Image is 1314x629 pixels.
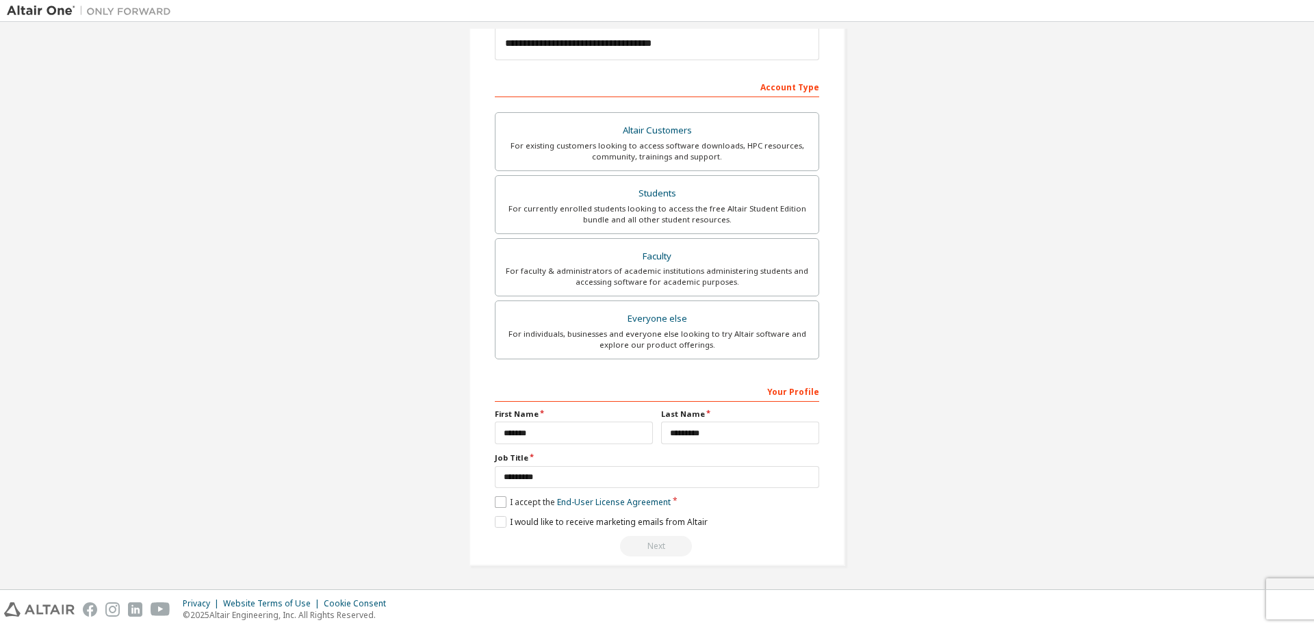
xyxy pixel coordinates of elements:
p: © 2025 Altair Engineering, Inc. All Rights Reserved. [183,609,394,621]
img: facebook.svg [83,602,97,617]
label: I would like to receive marketing emails from Altair [495,516,708,528]
div: Students [504,184,810,203]
div: For faculty & administrators of academic institutions administering students and accessing softwa... [504,266,810,287]
div: Privacy [183,598,223,609]
img: instagram.svg [105,602,120,617]
a: End-User License Agreement [557,496,671,508]
img: youtube.svg [151,602,170,617]
label: Last Name [661,409,819,420]
div: Your Profile [495,380,819,402]
div: Everyone else [504,309,810,329]
div: Altair Customers [504,121,810,140]
img: linkedin.svg [128,602,142,617]
label: I accept the [495,496,671,508]
div: Read and acccept EULA to continue [495,536,819,556]
div: Cookie Consent [324,598,394,609]
img: Altair One [7,4,178,18]
label: Job Title [495,452,819,463]
div: Website Terms of Use [223,598,324,609]
div: Faculty [504,247,810,266]
div: For individuals, businesses and everyone else looking to try Altair software and explore our prod... [504,329,810,350]
img: altair_logo.svg [4,602,75,617]
label: First Name [495,409,653,420]
div: For existing customers looking to access software downloads, HPC resources, community, trainings ... [504,140,810,162]
div: For currently enrolled students looking to access the free Altair Student Edition bundle and all ... [504,203,810,225]
div: Account Type [495,75,819,97]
